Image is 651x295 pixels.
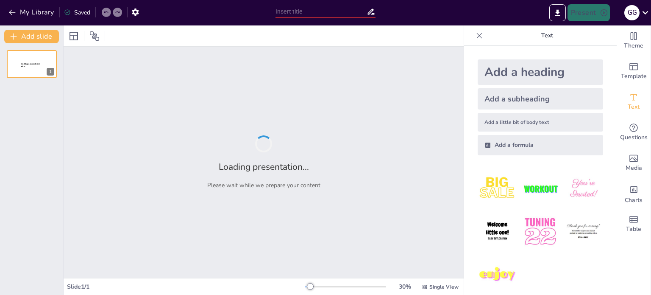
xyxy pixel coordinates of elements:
div: Change the overall theme [617,25,651,56]
div: Add ready made slides [617,56,651,87]
div: Add text boxes [617,87,651,117]
div: Layout [67,29,81,43]
div: Add charts and graphs [617,178,651,209]
span: Sendsteps presentation editor [21,63,40,67]
button: My Library [6,6,58,19]
img: 6.jpeg [564,212,603,251]
img: 7.jpeg [478,255,517,295]
div: Slide 1 / 1 [67,283,305,291]
div: Get real-time input from your audience [617,117,651,148]
img: 3.jpeg [564,169,603,208]
div: Add a table [617,209,651,239]
span: Position [89,31,100,41]
div: 1 [47,68,54,76]
div: Add a formula [478,135,603,155]
button: Present [568,4,610,21]
img: 4.jpeg [478,212,517,251]
span: Text [628,102,640,112]
span: Template [621,72,647,81]
span: Charts [625,196,643,205]
div: Add a heading [478,59,603,85]
p: Please wait while we prepare your content [207,181,320,189]
img: 1.jpeg [478,169,517,208]
span: Media [626,163,642,173]
h2: Loading presentation... [219,161,309,173]
button: Add slide [4,30,59,43]
button: G G [624,4,640,21]
span: Theme [624,41,643,51]
input: Insert title [275,6,367,18]
div: 30 % [395,283,415,291]
span: Table [626,225,641,234]
span: Single View [429,284,459,290]
img: 5.jpeg [520,212,560,251]
p: Text [486,25,608,46]
div: Add a little bit of body text [478,113,603,132]
img: 2.jpeg [520,169,560,208]
div: 1 [7,50,57,78]
div: G G [624,5,640,20]
div: Add images, graphics, shapes or video [617,148,651,178]
div: Add a subheading [478,88,603,110]
button: Export to PowerPoint [549,4,566,21]
div: Saved [64,8,90,17]
span: Questions [620,133,648,142]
